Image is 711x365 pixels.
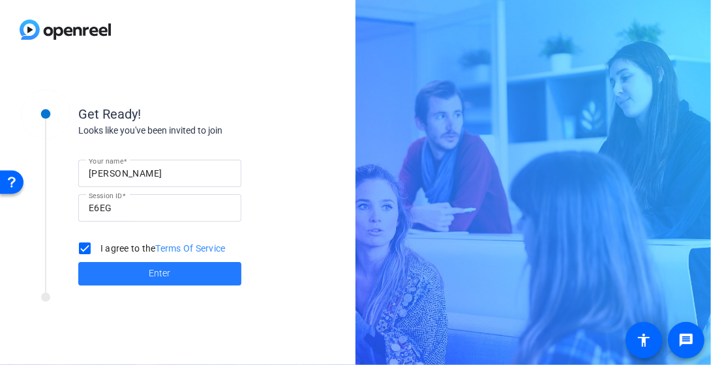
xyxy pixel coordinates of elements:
[78,262,241,285] button: Enter
[78,104,339,124] div: Get Ready!
[98,242,226,255] label: I agree to the
[89,157,123,165] mat-label: Your name
[678,332,694,348] mat-icon: message
[636,332,652,348] mat-icon: accessibility
[78,124,339,138] div: Looks like you've been invited to join
[149,267,171,280] span: Enter
[89,192,122,199] mat-label: Session ID
[156,243,226,254] a: Terms Of Service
